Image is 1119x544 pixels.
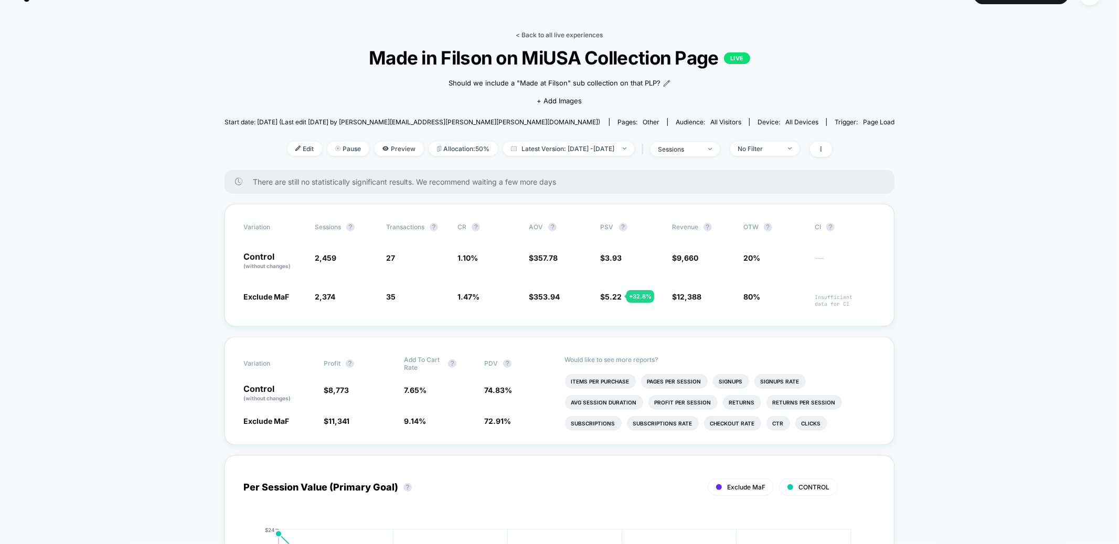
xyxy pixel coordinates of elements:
span: 9,660 [677,253,698,262]
span: 353.94 [534,292,560,301]
p: Would like to see more reports? [565,356,876,364]
span: --- [815,255,876,270]
span: OTW [743,223,801,231]
span: Preview [375,142,424,156]
span: 1.10 % [457,253,478,262]
span: 72.91 % [484,417,511,425]
li: Returns [723,395,761,410]
span: all devices [785,118,818,126]
button: ? [548,223,557,231]
span: 3.93 [605,253,622,262]
span: Page Load [863,118,894,126]
span: Made in Filson on MiUSA Collection Page [258,47,861,69]
span: $ [601,292,622,301]
span: CONTROL [798,483,829,491]
div: No Filter [738,145,780,153]
button: ? [503,359,511,368]
span: 7.65 % [404,386,427,394]
li: Checkout Rate [704,416,761,431]
span: 1.47 % [457,292,479,301]
span: $ [529,292,560,301]
span: | [640,142,651,157]
span: 35 [386,292,396,301]
span: Pause [327,142,369,156]
li: Signups Rate [754,374,806,389]
span: Start date: [DATE] (Last edit [DATE] by [PERSON_NAME][EMAIL_ADDRESS][PERSON_NAME][PERSON_NAME][DO... [225,118,600,126]
button: ? [403,483,412,492]
img: edit [295,146,301,151]
li: Signups [713,374,749,389]
div: Audience: [676,118,741,126]
div: Trigger: [835,118,894,126]
span: PDV [484,359,498,367]
span: (without changes) [243,263,291,269]
img: calendar [511,146,517,151]
li: Avg Session Duration [565,395,643,410]
span: There are still no statistically significant results. We recommend waiting a few more days [253,177,874,186]
tspan: $24 [265,526,274,532]
span: Sessions [315,223,341,231]
span: 9.14 % [404,417,426,425]
span: other [643,118,659,126]
span: Edit [287,142,322,156]
button: ? [764,223,772,231]
button: ? [472,223,480,231]
li: Subscriptions Rate [627,416,699,431]
span: $ [324,417,349,425]
span: 27 [386,253,395,262]
span: All Visitors [710,118,741,126]
button: ? [430,223,438,231]
span: Exclude MaF [727,483,765,491]
span: 5.22 [605,292,622,301]
img: end [623,147,626,150]
span: $ [672,292,701,301]
span: Insufficient data for CI [815,294,876,307]
p: Control [243,252,304,270]
span: Variation [243,223,301,231]
span: Device: [749,118,826,126]
span: 357.78 [534,253,558,262]
span: Profit [324,359,340,367]
span: Variation [243,356,301,371]
span: $ [672,253,698,262]
span: $ [601,253,622,262]
button: ? [346,223,355,231]
button: ? [704,223,712,231]
span: 12,388 [677,292,701,301]
a: < Back to all live experiences [516,31,603,39]
span: AOV [529,223,543,231]
span: 8,773 [328,386,349,394]
span: Should we include a "Made at Filson" sub collection on that PLP? [449,78,660,89]
span: 20% [743,253,760,262]
li: Clicks [795,416,827,431]
div: + 32.8 % [626,290,654,303]
li: Subscriptions [565,416,622,431]
span: PSV [601,223,614,231]
p: LIVE [724,52,750,64]
span: (without changes) [243,395,291,401]
span: Exclude MaF [243,292,289,301]
span: 2,374 [315,292,335,301]
span: Transactions [386,223,424,231]
button: ? [826,223,835,231]
span: Add To Cart Rate [404,356,443,371]
div: sessions [658,145,700,153]
span: $ [529,253,558,262]
li: Items Per Purchase [565,374,636,389]
li: Returns Per Session [766,395,842,410]
li: Ctr [766,416,790,431]
span: 74.83 % [484,386,512,394]
span: 80% [743,292,760,301]
span: 11,341 [328,417,349,425]
li: Pages Per Session [641,374,708,389]
span: Exclude MaF [243,417,289,425]
button: ? [619,223,627,231]
span: Latest Version: [DATE] - [DATE] [503,142,634,156]
span: + Add Images [537,97,582,105]
span: 2,459 [315,253,336,262]
span: CR [457,223,466,231]
img: end [788,147,792,150]
img: rebalance [437,146,441,152]
div: Pages: [617,118,659,126]
p: Control [243,385,313,402]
